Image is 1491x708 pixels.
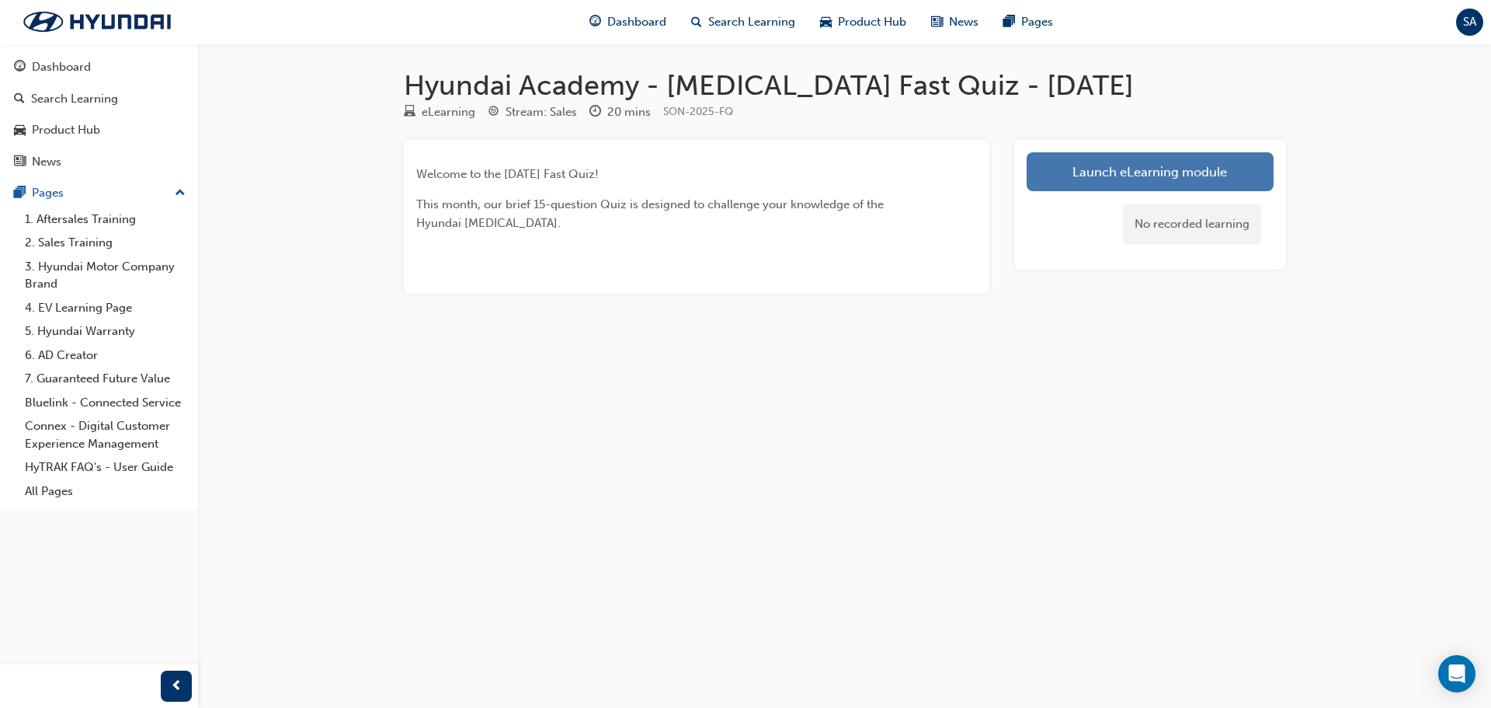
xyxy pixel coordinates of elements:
[19,414,192,455] a: Connex - Digital Customer Experience Management
[19,344,192,368] a: 6. AD Creator
[14,92,25,106] span: search-icon
[6,148,192,176] a: News
[931,12,943,32] span: news-icon
[422,103,475,121] div: eLearning
[488,103,577,122] div: Stream
[19,455,192,480] a: HyTRAK FAQ's - User Guide
[32,153,61,171] div: News
[19,480,192,504] a: All Pages
[949,13,978,31] span: News
[31,90,118,108] div: Search Learning
[19,367,192,391] a: 7. Guaranteed Future Value
[19,208,192,232] a: 1. Aftersales Training
[14,61,26,75] span: guage-icon
[577,6,679,38] a: guage-iconDashboard
[1027,152,1274,191] a: Launch eLearning module
[404,68,1286,103] h1: Hyundai Academy - [MEDICAL_DATA] Fast Quiz - [DATE]
[1003,12,1015,32] span: pages-icon
[19,296,192,320] a: 4. EV Learning Page
[404,106,415,120] span: learningResourceType_ELEARNING-icon
[8,5,186,38] img: Trak
[416,167,599,181] span: Welcome to the [DATE] Fast Quiz!
[1438,655,1475,692] div: Open Intercom Messenger
[691,12,702,32] span: search-icon
[6,179,192,208] button: Pages
[820,12,832,32] span: car-icon
[14,155,26,169] span: news-icon
[19,231,192,255] a: 2. Sales Training
[1463,13,1476,31] span: SA
[175,183,186,204] span: up-icon
[404,103,475,122] div: Type
[19,255,192,296] a: 3. Hyundai Motor Company Brand
[416,197,887,230] span: This month, our brief 15-question Quiz is designed to challenge your knowledge of the Hyundai [ME...
[6,50,192,179] button: DashboardSearch LearningProduct HubNews
[991,6,1065,38] a: pages-iconPages
[32,58,91,76] div: Dashboard
[19,319,192,344] a: 5. Hyundai Warranty
[1123,204,1261,245] div: No recorded learning
[32,121,100,139] div: Product Hub
[6,116,192,145] a: Product Hub
[6,53,192,82] a: Dashboard
[6,85,192,113] a: Search Learning
[808,6,919,38] a: car-iconProduct Hub
[589,12,601,32] span: guage-icon
[19,391,192,415] a: Bluelink - Connected Service
[32,184,64,202] div: Pages
[1021,13,1053,31] span: Pages
[589,106,601,120] span: clock-icon
[838,13,906,31] span: Product Hub
[14,187,26,201] span: pages-icon
[607,103,651,121] div: 20 mins
[488,106,499,120] span: target-icon
[919,6,991,38] a: news-iconNews
[506,103,577,121] div: Stream: Sales
[679,6,808,38] a: search-iconSearch Learning
[14,124,26,138] span: car-icon
[171,677,182,696] span: prev-icon
[589,103,651,122] div: Duration
[708,13,795,31] span: Search Learning
[663,105,733,118] span: Learning resource code
[1456,9,1483,36] button: SA
[607,13,666,31] span: Dashboard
